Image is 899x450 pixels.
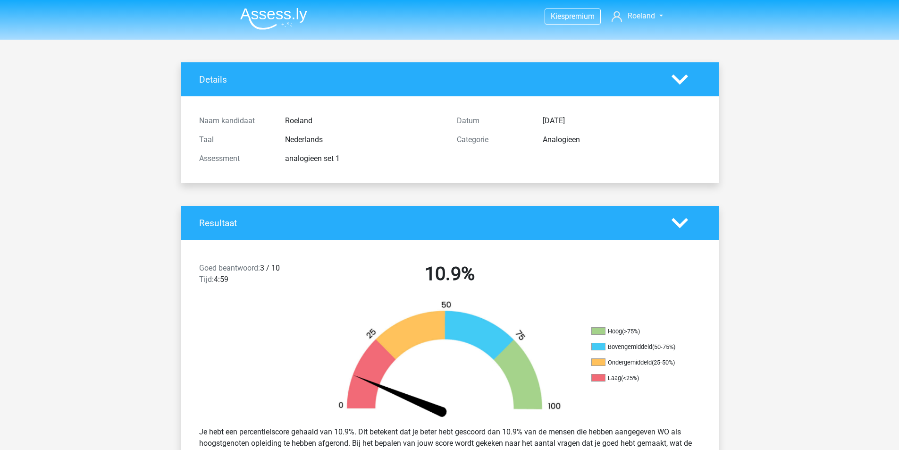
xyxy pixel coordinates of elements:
[322,300,577,419] img: 11.7cf39f6cac3f.png
[278,134,450,145] div: Nederlands
[565,12,595,21] span: premium
[328,263,571,285] h2: 10.9%
[450,134,536,145] div: Categorie
[192,263,321,289] div: 3 / 10 4:59
[199,263,260,272] span: Goed beantwoord:
[450,115,536,127] div: Datum
[192,153,278,164] div: Assessment
[591,327,686,336] li: Hoog
[622,328,640,335] div: (>75%)
[652,343,675,350] div: (50-75%)
[591,358,686,367] li: Ondergemiddeld
[192,115,278,127] div: Naam kandidaat
[199,218,657,229] h4: Resultaat
[551,12,565,21] span: Kies
[536,134,707,145] div: Analogieen
[278,153,450,164] div: analogieen set 1
[536,115,707,127] div: [DATE]
[591,343,686,351] li: Bovengemiddeld
[199,74,657,85] h4: Details
[192,134,278,145] div: Taal
[652,359,675,366] div: (25-50%)
[608,10,666,22] a: Roeland
[621,374,639,382] div: (<25%)
[199,275,214,284] span: Tijd:
[240,8,307,30] img: Assessly
[591,374,686,382] li: Laag
[545,10,600,23] a: Kiespremium
[278,115,450,127] div: Roeland
[628,11,655,20] span: Roeland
